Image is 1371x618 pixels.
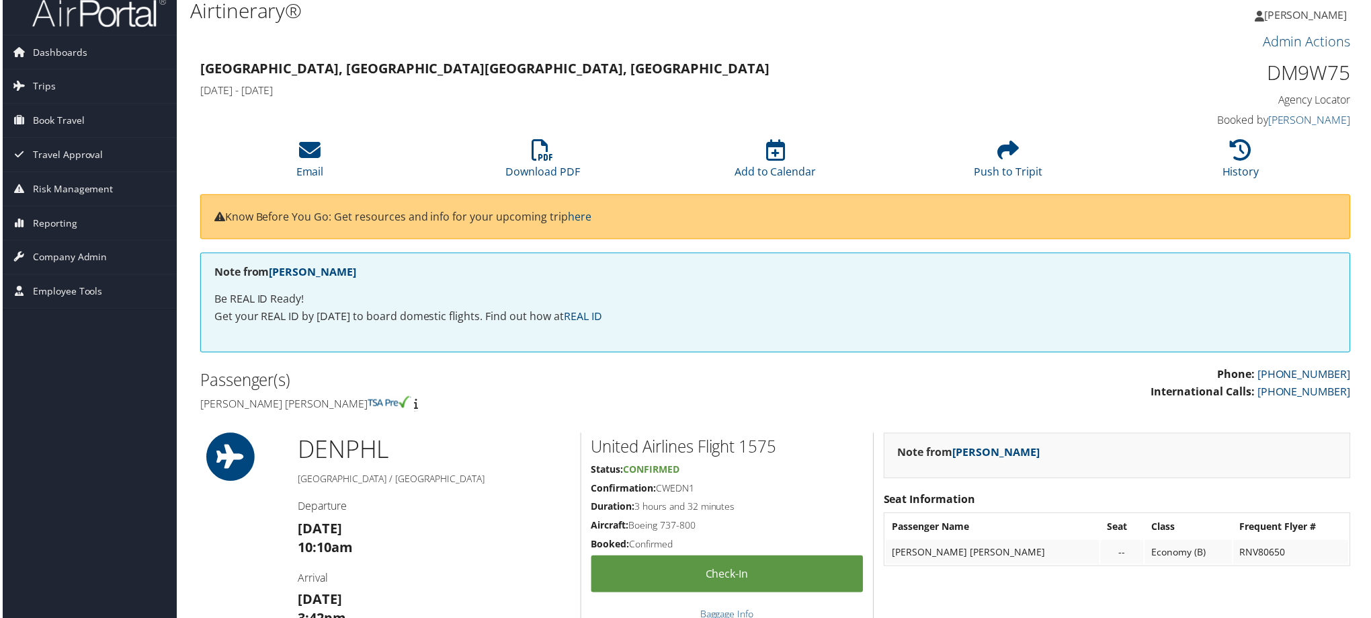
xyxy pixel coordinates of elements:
a: [PERSON_NAME] [1270,113,1353,128]
td: Economy (B) [1147,542,1234,566]
h5: 3 hours and 32 minutes [591,502,864,515]
a: Download PDF [505,147,579,180]
h4: Booked by [1079,113,1353,128]
span: Reporting [30,207,75,241]
th: Class [1147,516,1234,541]
h5: CWEDN1 [591,484,864,497]
strong: [DATE] [296,592,341,611]
span: Trips [30,70,53,104]
h4: Departure [296,500,570,515]
th: Seat [1102,516,1145,541]
a: [PHONE_NUMBER] [1259,368,1353,383]
a: [PERSON_NAME] [954,447,1041,461]
td: [PERSON_NAME] [PERSON_NAME] [886,542,1101,566]
span: [PERSON_NAME] [1266,7,1349,22]
th: Passenger Name [886,516,1101,541]
a: here [567,210,591,225]
strong: Duration: [591,502,634,514]
span: Employee Tools [30,276,100,309]
a: REAL ID [563,310,601,325]
a: Check-in [591,557,864,594]
a: [PERSON_NAME] [267,266,355,280]
img: tsa-precheck.png [366,397,410,410]
strong: Confirmation: [591,484,656,496]
p: Be REAL ID Ready! Get your REAL ID by [DATE] to board domestic flights. Find out how at [212,292,1339,326]
a: Email [294,147,322,180]
strong: [DATE] [296,521,341,539]
a: Admin Actions [1265,32,1353,50]
th: Frequent Flyer # [1235,516,1351,541]
a: Push to Tripit [975,147,1044,180]
span: Travel Approval [30,139,101,172]
span: Company Admin [30,241,105,275]
strong: Booked: [591,539,629,552]
span: Risk Management [30,173,111,206]
strong: Phone: [1219,368,1257,383]
h5: Boeing 737-800 [591,520,864,534]
strong: International Calls: [1153,385,1257,400]
h4: [DATE] - [DATE] [198,83,1059,98]
h2: Passenger(s) [198,370,765,393]
span: Confirmed [623,465,679,477]
a: [PHONE_NUMBER] [1259,385,1353,400]
strong: Aircraft: [591,520,628,533]
td: RNV80650 [1235,542,1351,566]
strong: [GEOGRAPHIC_DATA], [GEOGRAPHIC_DATA] [GEOGRAPHIC_DATA], [GEOGRAPHIC_DATA] [198,59,770,77]
strong: Note from [899,447,1041,461]
strong: Note from [212,266,355,280]
h4: [PERSON_NAME] [PERSON_NAME] [198,397,765,412]
a: Add to Calendar [735,147,817,180]
h5: [GEOGRAPHIC_DATA] / [GEOGRAPHIC_DATA] [296,474,570,488]
h2: United Airlines Flight 1575 [591,437,864,460]
h1: DEN PHL [296,434,570,468]
strong: Seat Information [884,494,977,508]
h1: DM9W75 [1079,59,1353,87]
p: Know Before You Go: Get resources and info for your upcoming trip [212,209,1339,227]
span: Dashboards [30,36,85,69]
h4: Arrival [296,572,570,587]
div: -- [1109,548,1138,560]
h5: Confirmed [591,539,864,553]
h4: Agency Locator [1079,93,1353,108]
a: History [1224,147,1261,180]
strong: Status: [591,465,623,477]
strong: 10:10am [296,540,351,558]
span: Book Travel [30,104,82,138]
